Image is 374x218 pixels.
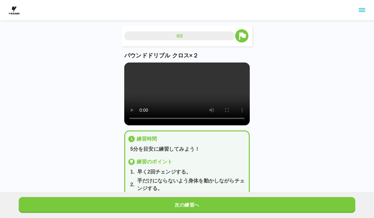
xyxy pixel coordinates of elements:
[137,158,172,166] p: 練習のポイント
[137,135,157,143] p: 練習時間
[8,4,20,17] img: dummy
[357,5,367,16] button: sidemenu
[137,168,191,176] p: 早く2回チェンジする。
[130,168,135,176] p: 1 .
[130,181,135,188] p: 2 .
[177,33,183,39] p: 0/2
[19,197,355,213] button: 次の練習へ
[130,145,246,153] p: 5分を目安に練習してみよう！
[137,177,246,192] p: 手だけにならないよう身体を動かしながらチェンジする。
[124,51,250,60] p: パウンドドリブル クロス×２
